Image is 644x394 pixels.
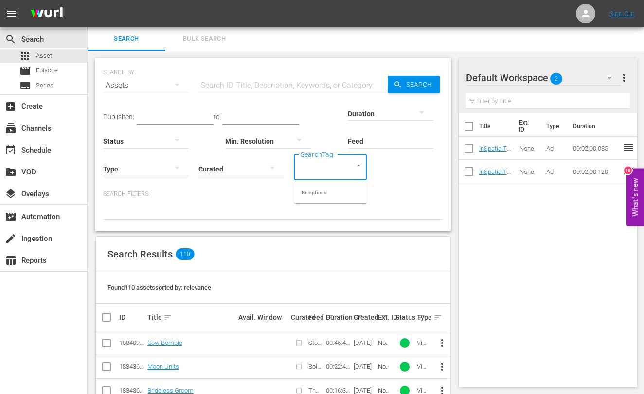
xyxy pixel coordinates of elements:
div: Created [354,311,375,323]
span: Published: [103,113,134,120]
span: Search Results [107,248,173,260]
a: Sign Out [609,10,635,17]
button: more_vert [618,66,630,89]
span: Bulk Search [171,34,237,45]
a: Cow Bombie [147,339,182,346]
div: [DATE] [354,363,375,370]
div: [DATE] [354,387,375,394]
span: reorder [623,142,634,154]
th: Duration [567,113,626,140]
div: Ext. ID [378,313,393,321]
span: Found 110 assets sorted by: relevance [107,284,211,291]
button: Search [388,76,440,93]
span: Storm Surfers [308,339,322,368]
span: reorder [623,165,634,177]
span: Reports [5,255,17,266]
div: Video [417,339,428,346]
div: Default Workspace [466,64,622,91]
div: Type [417,311,428,323]
div: 00:45:43.374 [326,339,351,346]
td: Ad [542,137,569,160]
span: Asset [36,51,52,61]
span: Series [19,80,31,91]
th: Ext. ID [513,113,541,140]
th: Title [479,113,513,140]
img: ans4CAIJ8jUAAAAAAAAAAAAAAAAAAAAAAAAgQb4GAAAAAAAAAAAAAAAAAAAAAAAAJMjXAAAAAAAAAAAAAAAAAAAAAAAAgAT5G... [23,2,70,25]
div: ID [119,313,144,321]
div: Title [147,311,235,323]
span: Search [93,34,160,45]
button: Close [354,161,363,170]
span: 110 [176,248,194,260]
div: Assets [103,72,189,99]
span: Automation [5,211,17,223]
span: Schedule [5,144,17,156]
span: Asset [19,50,31,62]
div: 10 [624,166,632,174]
td: None [516,137,543,160]
div: None [378,339,393,346]
span: Create [5,101,17,112]
span: VOD [5,166,17,178]
div: No options [294,182,367,203]
div: Feed [308,311,323,323]
div: 188436906 [119,363,144,370]
a: InSpatialTVAdSlate1 [479,145,511,159]
div: 00:22:49.301 [326,363,351,370]
button: more_vert [430,355,454,378]
span: 2 [550,69,562,89]
span: Episode [36,66,58,75]
div: Curated [291,313,305,321]
a: InSpatialTVAdSlate2 [479,168,511,183]
span: more_vert [436,361,448,373]
span: Ingestion [5,233,17,244]
span: sort [163,313,172,322]
span: Search [5,34,17,45]
p: Search Filters: [103,190,443,198]
div: Video [417,363,428,370]
th: Type [540,113,567,140]
div: 188409932 [119,339,144,346]
span: Episode [19,65,31,77]
div: None [378,387,393,394]
a: Moon Units [147,363,179,370]
div: 188436907 [119,387,144,394]
td: 00:02:00.085 [569,137,623,160]
span: menu [6,8,18,19]
div: Status [395,311,413,323]
td: 00:02:00.120 [569,160,623,183]
span: more_vert [618,72,630,84]
div: Avail. Window [238,313,288,321]
span: to [214,113,220,120]
div: Duration [326,311,351,323]
div: None [378,363,393,370]
div: Video [417,387,428,394]
span: Channels [5,122,17,134]
span: Bolts & Blip [308,363,322,385]
a: Brideless Groom [147,387,194,394]
span: Search [402,76,440,93]
button: more_vert [430,331,454,355]
td: Ad [542,160,569,183]
span: Overlays [5,188,17,200]
div: 00:16:39.098 [326,387,351,394]
td: None [516,160,543,183]
div: [DATE] [354,339,375,346]
span: more_vert [436,337,448,349]
button: Open Feedback Widget [626,168,644,226]
span: Series [36,81,54,90]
